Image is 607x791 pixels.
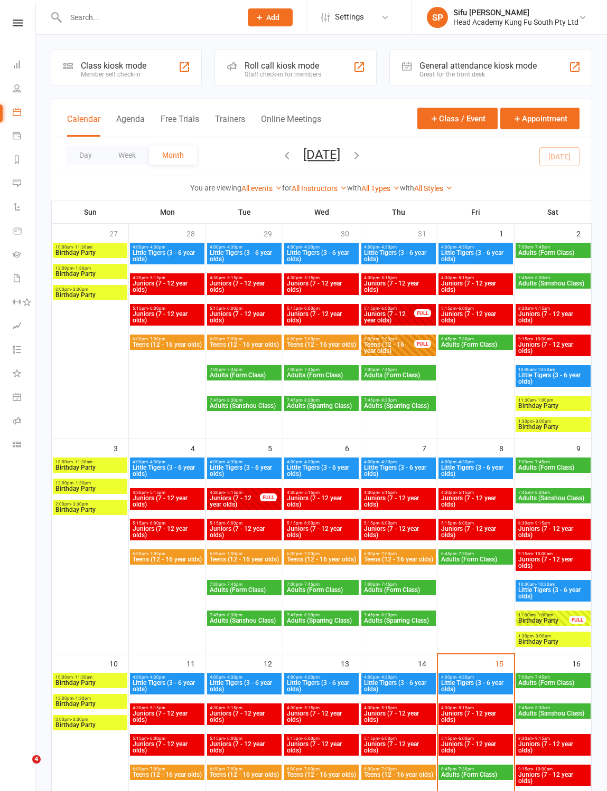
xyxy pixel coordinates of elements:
[132,556,202,563] span: Teens (12 - 16 year olds)
[13,54,36,78] a: Dashboard
[209,275,279,280] span: 4:30pm
[286,306,357,311] span: 5:15pm
[132,460,202,464] span: 4:00pm
[518,403,589,409] span: Birthday Party
[441,341,511,348] span: Adults (Form Class)
[363,617,434,624] span: Adults (Sparring Class)
[533,551,553,556] span: - 10:00am
[441,495,511,508] span: Juniors (7 - 12 year olds)
[132,311,202,323] span: Juniors (7 - 12 year olds)
[186,654,206,672] div: 11
[518,634,589,638] span: 1:30pm
[302,490,320,495] span: - 5:15pm
[286,311,357,323] span: Juniors (7 - 12 year olds)
[418,224,437,242] div: 31
[81,71,146,78] div: Member self check-in
[245,61,321,71] div: Roll call kiosk mode
[286,367,357,372] span: 7:00pm
[518,311,589,323] span: Juniors (7 - 12 year olds)
[225,613,242,617] span: - 8:30pm
[225,460,242,464] span: - 4:30pm
[13,149,36,173] a: Reports
[536,398,553,403] span: - 1:00pm
[533,460,550,464] span: - 7:45am
[363,398,434,403] span: 7:45pm
[456,275,474,280] span: - 5:15pm
[132,280,202,293] span: Juniors (7 - 12 year olds)
[132,250,202,262] span: Little Tigers (3 - 6 year olds)
[518,638,589,645] span: Birthday Party
[129,201,206,223] th: Mon
[148,306,165,311] span: - 6:00pm
[456,245,474,250] span: - 4:30pm
[105,146,149,165] button: Week
[379,490,397,495] span: - 5:15pm
[209,582,279,587] span: 7:00pm
[148,245,165,250] span: - 4:30pm
[132,495,202,508] span: Juniors (7 - 12 year olds)
[13,434,36,458] a: Class kiosk mode
[518,419,589,424] span: 1:30pm
[225,582,242,587] span: - 7:45pm
[536,367,555,372] span: - 10:30am
[518,341,589,354] span: Juniors (7 - 12 year olds)
[518,337,589,341] span: 9:15am
[363,250,434,262] span: Little Tigers (3 - 6 year olds)
[302,245,320,250] span: - 4:30pm
[379,460,397,464] span: - 4:30pm
[55,250,125,256] span: Birthday Party
[209,521,279,526] span: 5:15pm
[427,7,448,28] div: SP
[441,526,511,538] span: Juniors (7 - 12 year olds)
[419,71,537,78] div: Great for the front desk
[379,337,397,341] span: - 7:00pm
[363,464,434,477] span: Little Tigers (3 - 6 year olds)
[518,587,589,599] span: Little Tigers (3 - 6 year olds)
[347,184,361,192] strong: with
[515,201,592,223] th: Sat
[286,280,357,293] span: Juniors (7 - 12 year olds)
[518,551,589,556] span: 9:15am
[400,184,414,192] strong: with
[441,245,511,250] span: 4:00pm
[361,184,400,193] a: All Types
[132,551,202,556] span: 6:00pm
[536,613,553,617] span: - 1:00pm
[534,419,551,424] span: - 3:00pm
[71,502,88,507] span: - 3:30pm
[286,372,357,378] span: Adults (Form Class)
[286,250,357,262] span: Little Tigers (3 - 6 year olds)
[363,526,434,538] span: Juniors (7 - 12 year olds)
[286,490,357,495] span: 4:30pm
[363,372,434,378] span: Adults (Form Class)
[225,490,242,495] span: - 5:15pm
[341,224,360,242] div: 30
[55,502,125,507] span: 2:00pm
[379,613,397,617] span: - 8:30pm
[132,675,202,680] span: 4:00pm
[518,464,589,471] span: Adults (Form Class)
[417,108,498,129] button: Class / Event
[363,311,415,323] span: Juniors (7 - 12 year olds)
[73,266,91,271] span: - 1:30pm
[441,250,511,262] span: Little Tigers (3 - 6 year olds)
[264,224,283,242] div: 29
[414,184,453,193] a: All Styles
[283,201,360,223] th: Wed
[518,398,589,403] span: 11:30am
[67,114,100,137] button: Calendar
[209,398,279,403] span: 7:45pm
[55,292,125,298] span: Birthday Party
[518,424,589,430] span: Birthday Party
[379,306,397,311] span: - 6:00pm
[286,337,357,341] span: 6:00pm
[363,280,434,293] span: Juniors (7 - 12 year olds)
[286,526,357,538] span: Juniors (7 - 12 year olds)
[441,556,511,563] span: Adults (Form Class)
[225,398,242,403] span: - 8:30pm
[132,337,202,341] span: 6:00pm
[73,460,92,464] span: - 11:30am
[363,403,434,409] span: Adults (Sparring Class)
[149,146,197,165] button: Month
[13,101,36,125] a: Calendar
